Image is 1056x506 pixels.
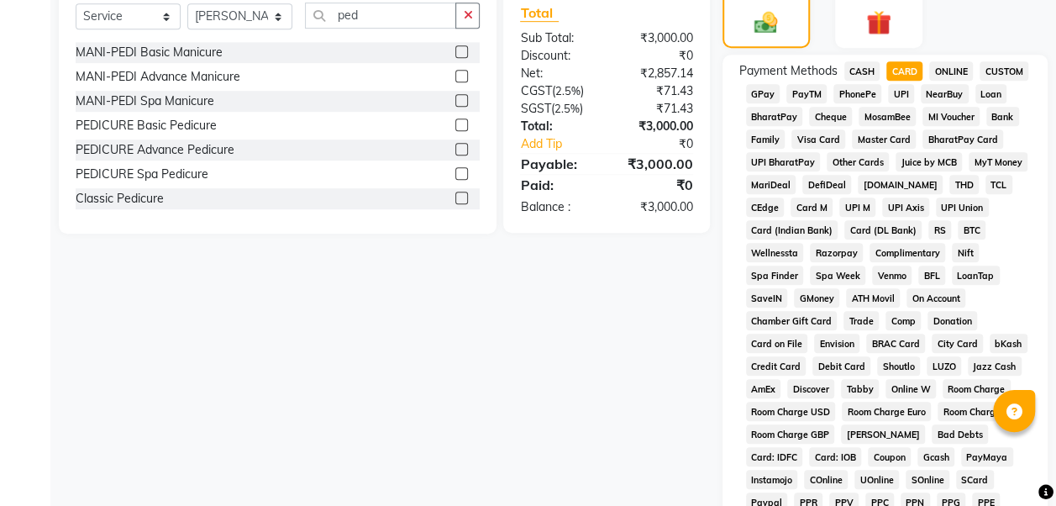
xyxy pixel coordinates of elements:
span: RS [928,220,951,240]
div: Payable: [507,154,607,174]
div: ₹0 [623,135,706,153]
span: SGST [520,101,550,116]
span: Comp [885,311,921,330]
span: BharatPay [746,107,803,126]
span: UPI Axis [882,198,929,217]
div: ₹3,000.00 [607,29,706,47]
div: Balance : [507,198,607,216]
span: UOnline [854,470,899,489]
span: MariDeal [746,175,796,194]
span: SaveIN [746,288,788,308]
div: MANI-PEDI Advance Manicure [76,68,240,86]
span: Room Charge GBP [746,424,835,444]
div: MANI-PEDI Spa Manicure [76,92,214,110]
span: Chamber Gift Card [746,311,838,330]
span: CARD [886,61,922,81]
div: ( ) [507,100,607,118]
span: Room Charge Euro [842,402,931,421]
div: ₹71.43 [607,100,706,118]
span: Complimentary [869,243,945,262]
span: Master Card [852,129,916,149]
span: 2.5% [554,102,579,115]
div: MANI-PEDI Basic Manicure [76,44,223,61]
span: BFL [918,266,945,285]
span: UPI M [839,198,875,217]
span: Juice by MCB [896,152,962,171]
div: Total: [507,118,607,135]
span: CASH [844,61,880,81]
span: Trade [843,311,879,330]
span: DefiDeal [802,175,851,194]
span: Card: IOB [809,447,861,466]
div: PEDICURE Spa Pedicure [76,166,208,183]
span: Payment Methods [739,62,838,80]
span: Room Charge [943,379,1011,398]
div: ( ) [507,82,607,100]
a: Add Tip [507,135,623,153]
div: ₹71.43 [607,82,706,100]
span: Spa Finder [746,266,804,285]
span: [PERSON_NAME] [841,424,925,444]
span: Card: IDFC [746,447,803,466]
span: bKash [990,334,1027,353]
span: CEdge [746,198,785,217]
span: BRAC Card [866,334,925,353]
span: UPI BharatPay [746,152,821,171]
div: ₹3,000.00 [607,118,706,135]
span: Shoutlo [877,356,920,376]
div: ₹0 [607,175,706,195]
span: Jazz Cash [968,356,1022,376]
span: Envision [814,334,859,353]
span: Visa Card [791,129,845,149]
div: Sub Total: [507,29,607,47]
input: Search or Scan [305,3,456,29]
span: CGST [520,83,551,98]
span: Discover [787,379,834,398]
span: Razorpay [810,243,863,262]
span: Online W [885,379,936,398]
span: Donation [927,311,977,330]
span: Tabby [841,379,879,398]
span: MyT Money [969,152,1027,171]
span: Instamojo [746,470,798,489]
span: PayTM [786,84,827,103]
span: BTC [958,220,985,240]
div: PEDICURE Advance Pedicure [76,141,234,159]
span: Total [520,4,559,22]
img: _cash.svg [747,9,785,36]
span: Debit Card [812,356,870,376]
span: Bank [986,107,1019,126]
span: PayMaya [961,447,1013,466]
span: ONLINE [929,61,973,81]
span: City Card [932,334,983,353]
span: Bad Debts [932,424,988,444]
span: COnline [804,470,848,489]
img: _gift.svg [859,8,899,39]
span: On Account [906,288,965,308]
span: Card M [791,198,833,217]
span: 2.5% [554,84,580,98]
div: Discount: [507,47,607,65]
span: LoanTap [952,266,1000,285]
span: BharatPay Card [922,129,1003,149]
span: UPI [888,84,914,103]
span: LUZO [927,356,961,376]
span: NearBuy [921,84,969,103]
span: Spa Week [810,266,865,285]
span: Wellnessta [746,243,804,262]
div: Classic Pedicure [76,190,164,208]
span: MosamBee [859,107,916,126]
span: TCL [985,175,1012,194]
span: MI Voucher [922,107,980,126]
span: SCard [956,470,994,489]
div: ₹3,000.00 [607,154,706,174]
span: Cheque [809,107,852,126]
span: Loan [975,84,1007,103]
span: Room Charge EGP [938,402,1026,421]
span: GPay [746,84,780,103]
div: ₹3,000.00 [607,198,706,216]
div: ₹2,857.14 [607,65,706,82]
span: Other Cards [827,152,889,171]
span: Card on File [746,334,808,353]
span: Credit Card [746,356,806,376]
